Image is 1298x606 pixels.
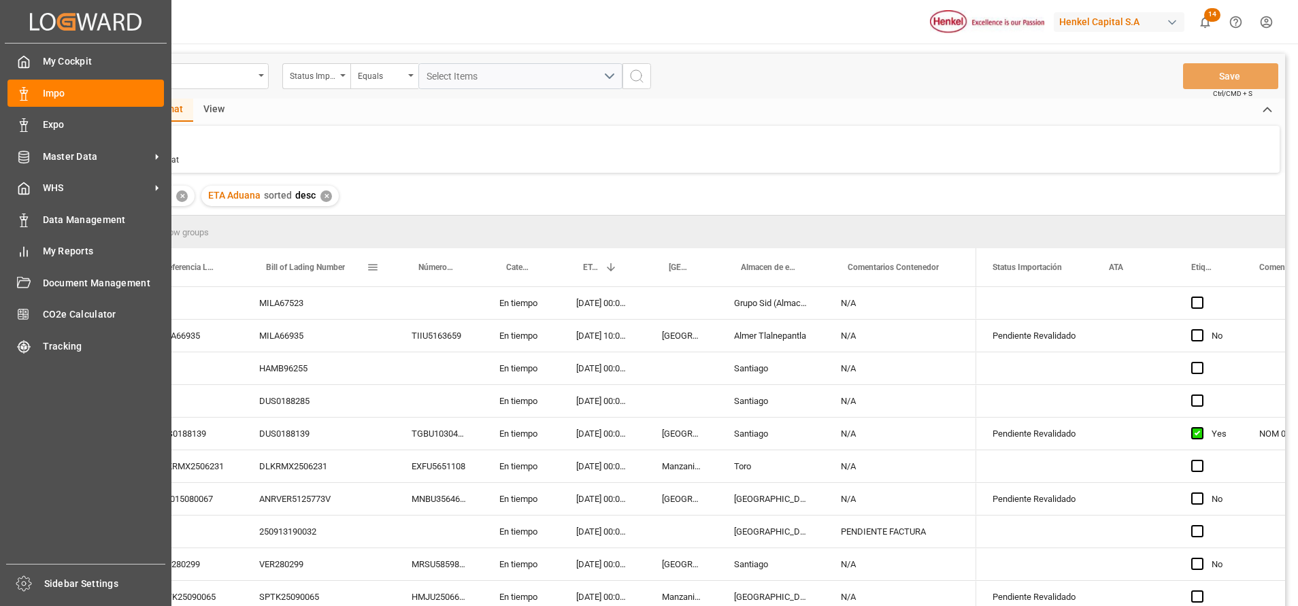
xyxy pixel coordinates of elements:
[646,483,718,515] div: [GEOGRAPHIC_DATA]
[560,287,646,319] div: [DATE] 00:00:00
[139,320,243,352] div: MILA66935
[7,80,164,106] a: Impo
[848,263,939,272] span: Comentarios Contenedor
[58,385,976,418] div: Press SPACE to select this row.
[163,263,214,272] span: Referencia Leschaco
[58,548,976,581] div: Press SPACE to select this row.
[825,385,976,417] div: N/A
[483,516,560,548] div: En tiempo
[560,385,646,417] div: [DATE] 00:00:00
[418,63,622,89] button: open menu
[1212,320,1227,352] div: No
[395,450,483,482] div: EXFU5651108
[7,333,164,359] a: Tracking
[483,287,560,319] div: En tiempo
[7,301,164,328] a: CO2e Calculator
[43,118,165,132] span: Expo
[43,276,165,290] span: Document Management
[418,263,454,272] span: Número de Contenedor
[993,418,1076,450] div: Pendiente Revalidado
[741,263,796,272] span: Almacen de entrega
[7,206,164,233] a: Data Management
[395,548,483,580] div: MRSU5859891
[483,450,560,482] div: En tiempo
[718,320,825,352] div: Almer Tlalnepantla
[1220,7,1251,37] button: Help Center
[43,150,150,164] span: Master Data
[320,190,332,202] div: ✕
[825,450,976,482] div: N/A
[560,352,646,384] div: [DATE] 00:00:00
[395,320,483,352] div: TIIU5163659
[718,548,825,580] div: Santiago
[1191,263,1214,272] span: Etiquetado?
[58,320,976,352] div: Press SPACE to select this row.
[993,484,1076,515] div: Pendiente Revalidado
[583,263,599,272] span: ETA Aduana
[243,516,395,548] div: 250913190032
[718,516,825,548] div: [GEOGRAPHIC_DATA]
[483,483,560,515] div: En tiempo
[483,352,560,384] div: En tiempo
[43,213,165,227] span: Data Management
[243,352,395,384] div: HAMB96255
[560,450,646,482] div: [DATE] 00:00:00
[646,320,718,352] div: [GEOGRAPHIC_DATA]
[646,548,718,580] div: [GEOGRAPHIC_DATA]
[718,385,825,417] div: Santiago
[825,483,976,515] div: N/A
[43,339,165,354] span: Tracking
[825,287,976,319] div: N/A
[395,418,483,450] div: TGBU1030411
[622,63,651,89] button: search button
[139,548,243,580] div: VER280299
[295,190,316,201] span: desc
[1054,12,1184,32] div: Henkel Capital S.A
[7,112,164,138] a: Expo
[930,10,1044,34] img: Henkel%20logo.jpg_1689854090.jpg
[718,352,825,384] div: Santiago
[7,238,164,265] a: My Reports
[825,320,976,352] div: N/A
[264,190,292,201] span: sorted
[44,577,166,591] span: Sidebar Settings
[43,54,165,69] span: My Cockpit
[993,263,1062,272] span: Status Importación
[58,483,976,516] div: Press SPACE to select this row.
[718,418,825,450] div: Santiago
[243,450,395,482] div: DLKRMX2506231
[290,67,336,82] div: Status Importación
[243,287,395,319] div: MILA67523
[483,385,560,417] div: En tiempo
[58,450,976,483] div: Press SPACE to select this row.
[395,483,483,515] div: MNBU3564667
[266,263,345,272] span: Bill of Lading Number
[1204,8,1220,22] span: 14
[825,516,976,548] div: PENDIENTE FACTURA
[1212,418,1227,450] div: Yes
[7,269,164,296] a: Document Management
[7,48,164,75] a: My Cockpit
[718,287,825,319] div: Grupo Sid (Almacenaje y Distribucion AVIOR)
[483,320,560,352] div: En tiempo
[350,63,418,89] button: open menu
[43,307,165,322] span: CO2e Calculator
[58,352,976,385] div: Press SPACE to select this row.
[243,320,395,352] div: MILA66935
[718,483,825,515] div: [GEOGRAPHIC_DATA]
[427,71,484,82] span: Select Items
[139,483,243,515] div: 251015080067
[825,418,976,450] div: N/A
[825,352,976,384] div: N/A
[1212,484,1227,515] div: No
[193,99,235,122] div: View
[1183,63,1278,89] button: Save
[1054,9,1190,35] button: Henkel Capital S.A
[1213,88,1252,99] span: Ctrl/CMD + S
[243,483,395,515] div: ANRVER5125773V
[176,190,188,202] div: ✕
[139,450,243,482] div: DLKRMX2506231
[243,385,395,417] div: DUS0188285
[560,418,646,450] div: [DATE] 00:00:00
[43,86,165,101] span: Impo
